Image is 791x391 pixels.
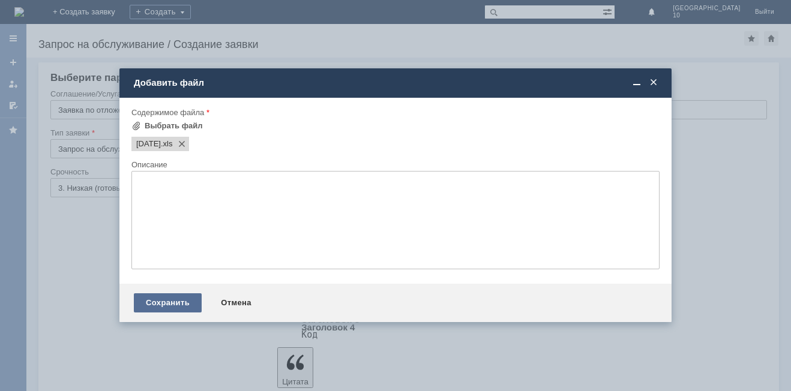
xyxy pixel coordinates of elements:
div: Добавить файл [134,77,660,88]
span: Свернуть (Ctrl + M) [631,77,643,88]
span: 28.08.2025.xls [136,139,161,149]
div: Содержимое файла [131,109,657,116]
div: Выбрать файл [145,121,203,131]
div: прошу удалить отложенные чеки [5,5,175,14]
span: 28.08.2025.xls [161,139,173,149]
div: Описание [131,161,657,169]
span: Закрыть [648,77,660,88]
